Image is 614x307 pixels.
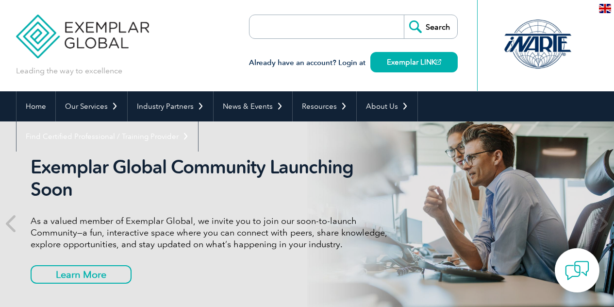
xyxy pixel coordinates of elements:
[31,215,395,250] p: As a valued member of Exemplar Global, we invite you to join our soon-to-launch Community—a fun, ...
[31,156,395,201] h2: Exemplar Global Community Launching Soon
[404,15,457,38] input: Search
[436,59,441,65] img: open_square.png
[599,4,611,13] img: en
[249,57,458,69] h3: Already have an account? Login at
[565,258,589,283] img: contact-chat.png
[16,66,122,76] p: Leading the way to excellence
[293,91,356,121] a: Resources
[31,265,132,284] a: Learn More
[17,121,198,152] a: Find Certified Professional / Training Provider
[17,91,55,121] a: Home
[370,52,458,72] a: Exemplar LINK
[128,91,213,121] a: Industry Partners
[357,91,417,121] a: About Us
[214,91,292,121] a: News & Events
[56,91,127,121] a: Our Services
